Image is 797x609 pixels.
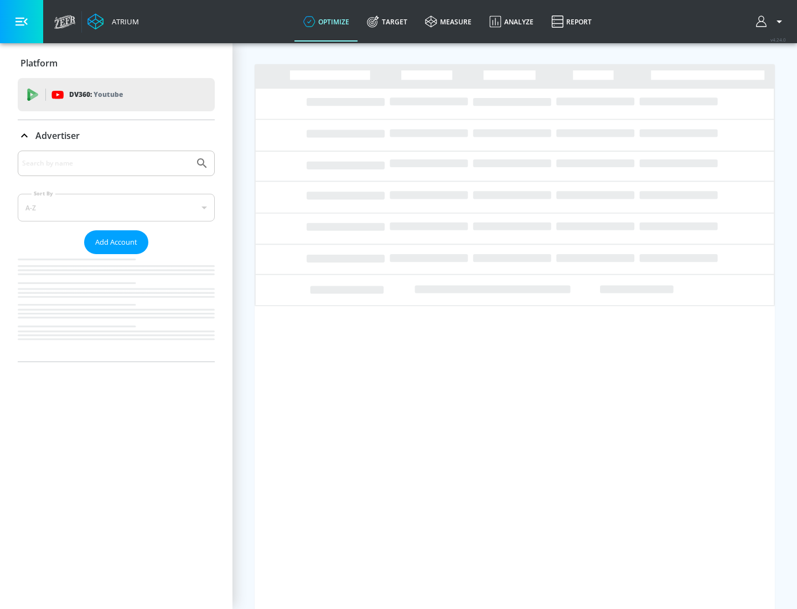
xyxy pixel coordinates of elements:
a: Target [358,2,416,42]
div: A-Z [18,194,215,221]
p: Advertiser [35,130,80,142]
span: v 4.24.0 [770,37,786,43]
div: Advertiser [18,151,215,362]
a: measure [416,2,480,42]
div: DV360: Youtube [18,78,215,111]
div: Advertiser [18,120,215,151]
div: Atrium [107,17,139,27]
a: Report [542,2,601,42]
div: Platform [18,48,215,79]
a: optimize [294,2,358,42]
p: DV360: [69,89,123,101]
label: Sort By [32,190,55,197]
button: Add Account [84,230,148,254]
p: Platform [20,57,58,69]
span: Add Account [95,236,137,249]
input: Search by name [22,156,190,171]
a: Atrium [87,13,139,30]
p: Youtube [94,89,123,100]
nav: list of Advertiser [18,254,215,362]
a: Analyze [480,2,542,42]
